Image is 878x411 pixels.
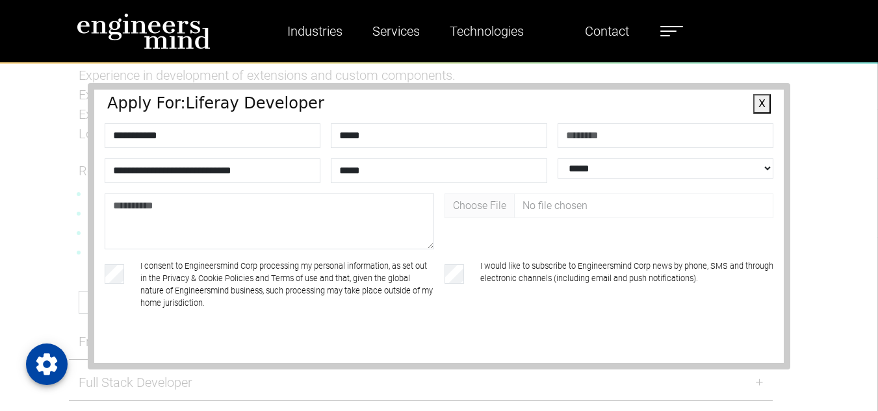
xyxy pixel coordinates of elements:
[107,342,305,393] iframe: reCAPTCHA
[580,16,634,46] a: Contact
[480,260,773,310] label: I would like to subscribe to Engineersmind Corp news by phone, SMS and through electronic channel...
[445,16,529,46] a: Technologies
[140,260,433,310] label: I consent to Engineersmind Corp processing my personal information, as set out in the Privacy & C...
[77,13,211,49] img: logo
[367,16,425,46] a: Services
[107,94,771,113] h4: Apply For: Liferay Developer
[753,94,771,114] button: X
[282,16,348,46] a: Industries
